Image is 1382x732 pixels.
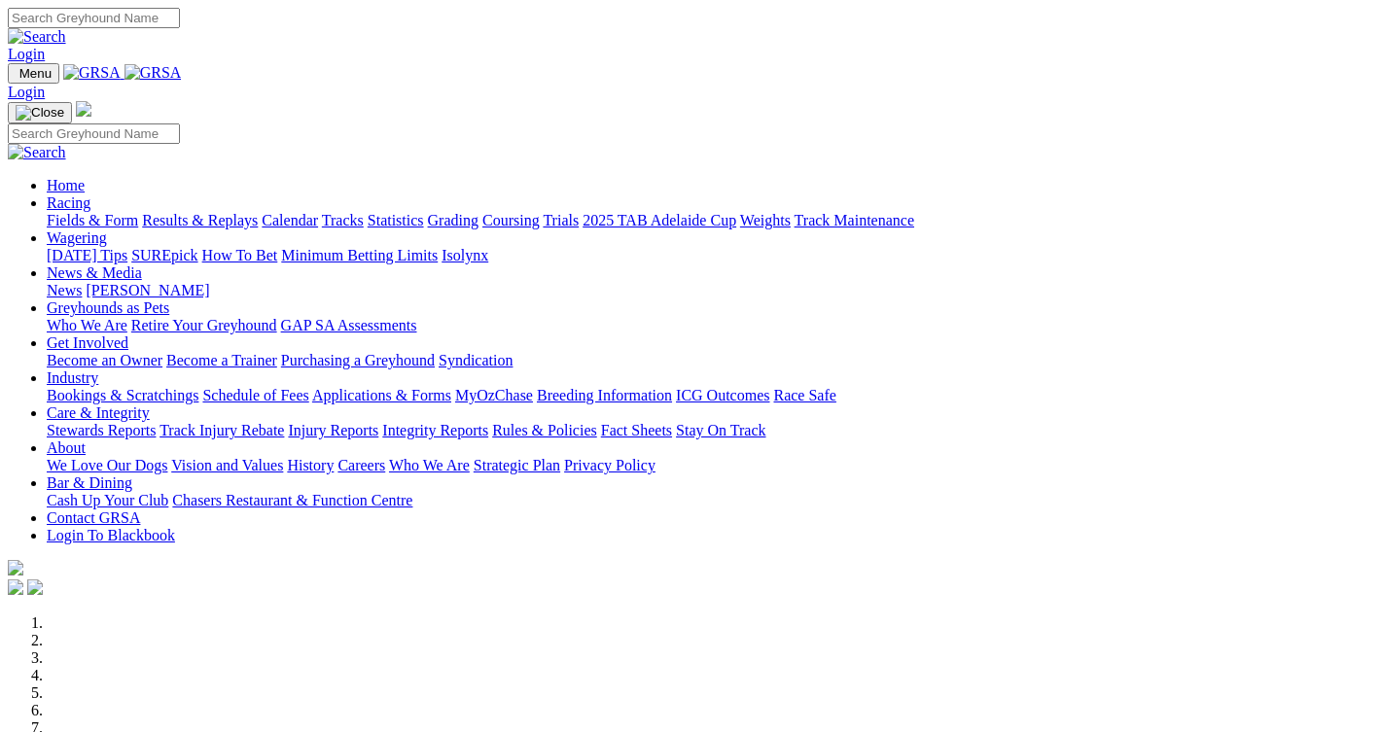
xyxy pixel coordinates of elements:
[281,247,438,263] a: Minimum Betting Limits
[16,105,64,121] img: Close
[382,422,488,438] a: Integrity Reports
[47,352,1374,369] div: Get Involved
[202,247,278,263] a: How To Bet
[19,66,52,81] span: Menu
[8,102,72,123] button: Toggle navigation
[47,492,168,508] a: Cash Up Your Club
[601,422,672,438] a: Fact Sheets
[262,212,318,228] a: Calendar
[287,457,334,473] a: History
[47,387,1374,404] div: Industry
[47,282,1374,299] div: News & Media
[288,422,378,438] a: Injury Reports
[47,474,132,491] a: Bar & Dining
[492,422,597,438] a: Rules & Policies
[281,317,417,333] a: GAP SA Assessments
[8,84,45,100] a: Login
[172,492,412,508] a: Chasers Restaurant & Function Centre
[47,527,175,543] a: Login To Blackbook
[47,439,86,456] a: About
[482,212,540,228] a: Coursing
[455,387,533,403] a: MyOzChase
[47,509,140,526] a: Contact GRSA
[439,352,513,368] a: Syndication
[795,212,914,228] a: Track Maintenance
[8,560,23,575] img: logo-grsa-white.png
[8,28,66,46] img: Search
[142,212,258,228] a: Results & Replays
[564,457,656,473] a: Privacy Policy
[47,194,90,211] a: Racing
[27,579,43,595] img: twitter.svg
[537,387,672,403] a: Breeding Information
[368,212,424,228] a: Statistics
[171,457,283,473] a: Vision and Values
[47,457,167,473] a: We Love Our Dogs
[47,352,162,368] a: Become an Owner
[47,247,1374,264] div: Wagering
[47,334,128,351] a: Get Involved
[76,101,91,117] img: logo-grsa-white.png
[63,64,121,82] img: GRSA
[159,422,284,438] a: Track Injury Rebate
[124,64,182,82] img: GRSA
[47,264,142,281] a: News & Media
[47,229,107,246] a: Wagering
[47,299,169,316] a: Greyhounds as Pets
[47,387,198,403] a: Bookings & Scratchings
[47,369,98,386] a: Industry
[47,457,1374,474] div: About
[47,492,1374,509] div: Bar & Dining
[676,387,769,403] a: ICG Outcomes
[428,212,478,228] a: Grading
[389,457,470,473] a: Who We Are
[47,422,156,438] a: Stewards Reports
[86,282,209,298] a: [PERSON_NAME]
[543,212,579,228] a: Trials
[47,317,1374,334] div: Greyhounds as Pets
[166,352,277,368] a: Become a Trainer
[131,247,197,263] a: SUREpick
[47,422,1374,439] div: Care & Integrity
[337,457,385,473] a: Careers
[8,144,66,161] img: Search
[131,317,277,333] a: Retire Your Greyhound
[8,8,180,28] input: Search
[583,212,736,228] a: 2025 TAB Adelaide Cup
[47,247,127,263] a: [DATE] Tips
[8,579,23,595] img: facebook.svg
[47,404,150,421] a: Care & Integrity
[442,247,488,263] a: Isolynx
[47,212,138,228] a: Fields & Form
[773,387,835,403] a: Race Safe
[47,212,1374,229] div: Racing
[8,63,59,84] button: Toggle navigation
[312,387,451,403] a: Applications & Forms
[322,212,364,228] a: Tracks
[202,387,308,403] a: Schedule of Fees
[740,212,791,228] a: Weights
[47,282,82,298] a: News
[8,123,180,144] input: Search
[474,457,560,473] a: Strategic Plan
[281,352,435,368] a: Purchasing a Greyhound
[8,46,45,62] a: Login
[47,317,127,333] a: Who We Are
[47,177,85,193] a: Home
[676,422,765,438] a: Stay On Track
